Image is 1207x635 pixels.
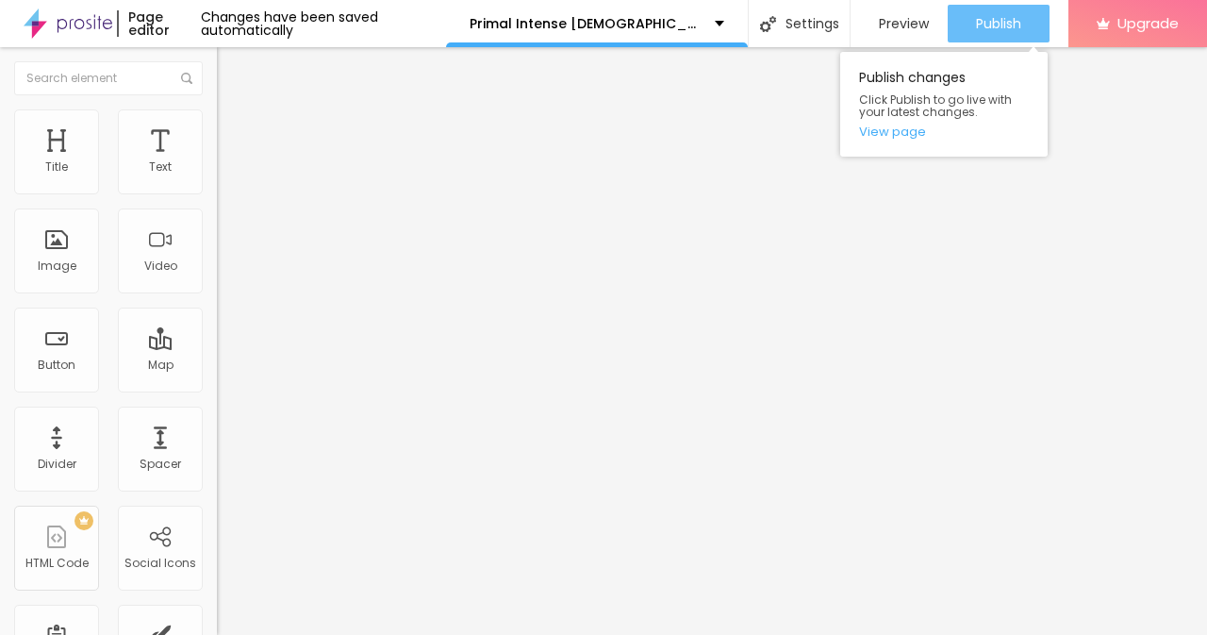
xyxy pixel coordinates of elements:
[840,52,1048,157] div: Publish changes
[879,16,929,31] span: Preview
[181,73,192,84] img: Icone
[470,17,701,30] p: Primal Intense [DEMOGRAPHIC_DATA][MEDICAL_DATA] Gummies
[25,557,89,570] div: HTML Code
[217,47,1207,635] iframe: Editor
[117,10,200,37] div: Page editor
[38,259,76,273] div: Image
[140,458,181,471] div: Spacer
[859,93,1029,118] span: Click Publish to go live with your latest changes.
[1117,15,1179,31] span: Upgrade
[144,259,177,273] div: Video
[38,359,75,372] div: Button
[201,10,446,37] div: Changes have been saved automatically
[45,160,68,174] div: Title
[859,125,1029,138] a: View page
[148,359,174,372] div: Map
[976,16,1021,31] span: Publish
[14,61,203,95] input: Search element
[38,458,76,471] div: Divider
[851,5,948,42] button: Preview
[124,557,196,570] div: Social Icons
[149,160,172,174] div: Text
[948,5,1050,42] button: Publish
[760,16,776,32] img: Icone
